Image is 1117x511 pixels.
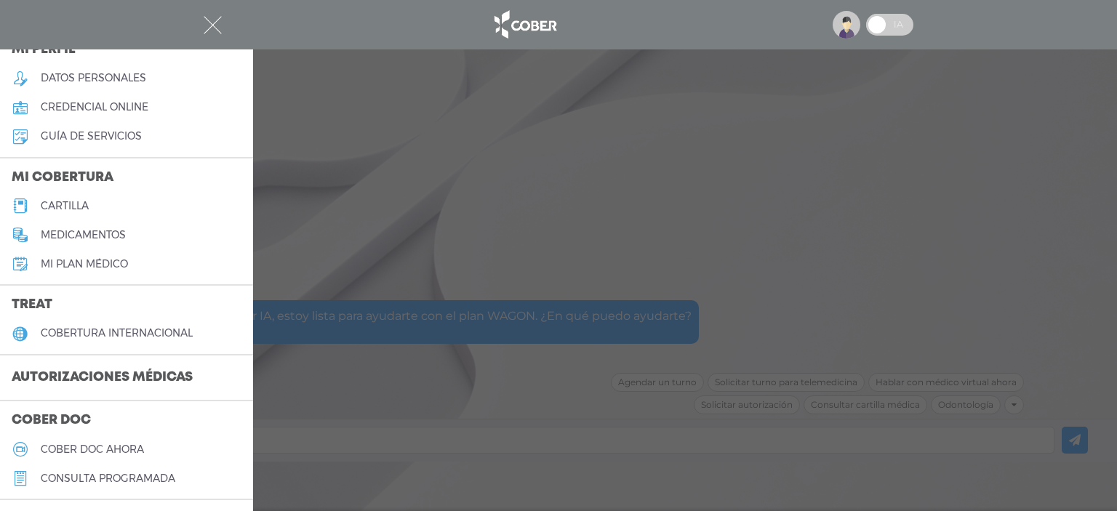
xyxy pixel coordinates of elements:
[487,7,563,42] img: logo_cober_home-white.png
[41,229,126,241] h5: medicamentos
[41,200,89,212] h5: cartilla
[204,16,222,34] img: Cober_menu-close-white.svg
[41,101,148,113] h5: credencial online
[41,472,175,485] h5: consulta programada
[41,72,146,84] h5: datos personales
[41,258,128,270] h5: Mi plan médico
[41,327,193,339] h5: cobertura internacional
[833,11,860,39] img: profile-placeholder.svg
[41,130,142,142] h5: guía de servicios
[41,443,144,456] h5: Cober doc ahora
